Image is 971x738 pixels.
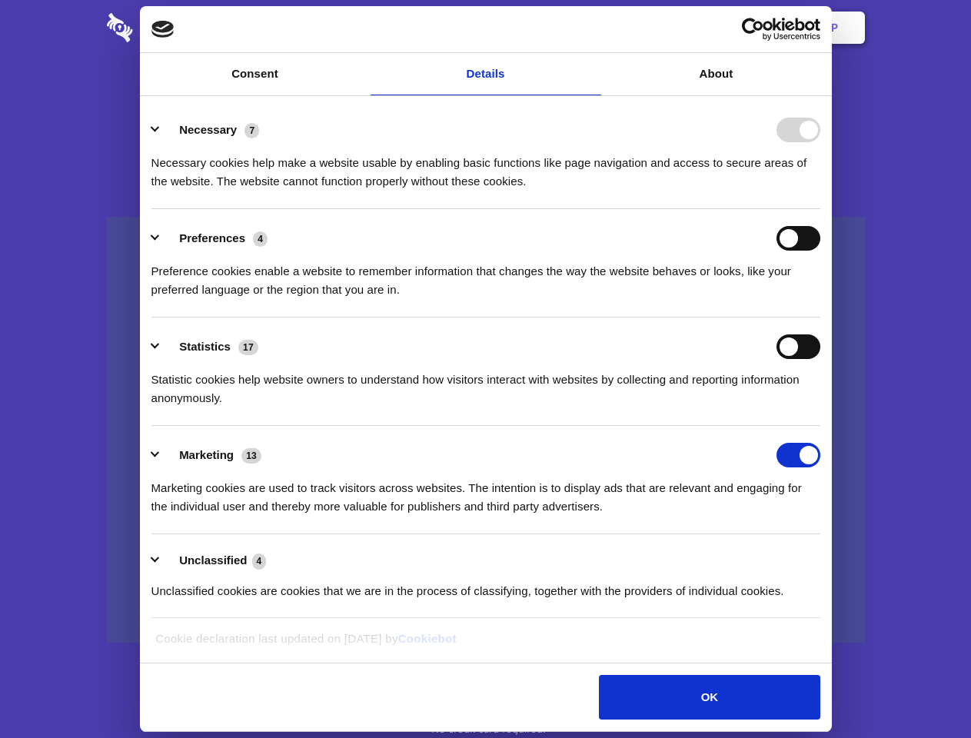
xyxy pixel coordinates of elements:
div: Necessary cookies help make a website usable by enabling basic functions like page navigation and... [151,142,820,191]
h1: Eliminate Slack Data Loss. [107,69,865,125]
button: Unclassified (4) [151,551,276,570]
label: Marketing [179,448,234,461]
button: Preferences (4) [151,226,278,251]
a: About [601,53,832,95]
span: 13 [241,448,261,464]
div: Preference cookies enable a website to remember information that changes the way the website beha... [151,251,820,299]
a: Pricing [451,4,518,52]
div: Unclassified cookies are cookies that we are in the process of classifying, together with the pro... [151,570,820,600]
button: Marketing (13) [151,443,271,467]
a: Contact [624,4,694,52]
img: logo [151,21,175,38]
h4: Auto-redaction of sensitive data, encrypted data sharing and self-destructing private chats. Shar... [107,140,865,191]
img: logo-wordmark-white-trans-d4663122ce5f474addd5e946df7df03e33cb6a1c49d2221995e7729f52c070b2.svg [107,13,238,42]
button: Necessary (7) [151,118,269,142]
button: Statistics (17) [151,334,268,359]
div: Marketing cookies are used to track visitors across websites. The intention is to display ads tha... [151,467,820,516]
a: Details [371,53,601,95]
a: Consent [140,53,371,95]
a: Wistia video thumbnail [107,217,865,643]
span: 4 [253,231,268,247]
a: Cookiebot [398,632,457,645]
label: Necessary [179,123,237,136]
iframe: Drift Widget Chat Controller [894,661,953,720]
button: OK [599,675,820,720]
a: Usercentrics Cookiebot - opens in a new window [686,18,820,41]
div: Cookie declaration last updated on [DATE] by [144,630,827,660]
span: 7 [244,123,259,138]
label: Preferences [179,231,245,244]
label: Statistics [179,340,231,353]
div: Statistic cookies help website owners to understand how visitors interact with websites by collec... [151,359,820,407]
span: 17 [238,340,258,355]
a: Login [697,4,764,52]
span: 4 [252,553,267,569]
